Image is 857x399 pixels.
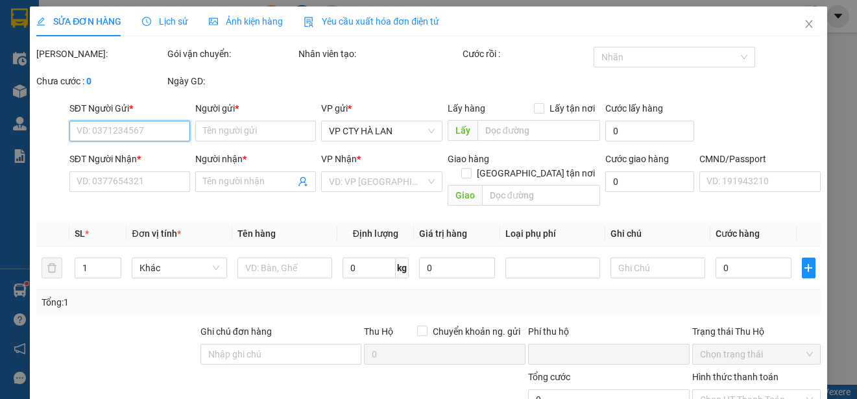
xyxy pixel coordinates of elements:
[75,228,85,239] span: SL
[605,221,710,247] th: Ghi chú
[36,17,45,26] span: edit
[463,47,591,61] div: Cước rồi :
[605,154,669,164] label: Cước giao hàng
[304,17,314,27] img: icon
[139,258,219,278] span: Khác
[298,176,308,187] span: user-add
[804,19,814,29] span: close
[195,152,316,166] div: Người nhận
[700,345,813,364] span: Chọn trạng thái
[692,324,821,339] div: Trạng thái Thu Hộ
[142,16,188,27] span: Lịch sử
[36,16,121,27] span: SỬA ĐƠN HÀNG
[86,76,91,86] b: 0
[69,101,190,115] div: SĐT Người Gửi
[472,166,600,180] span: [GEOGRAPHIC_DATA] tận nơi
[500,221,605,247] th: Loại phụ phí
[69,152,190,166] div: SĐT Người Nhận
[803,263,815,273] span: plus
[528,324,690,344] div: Phí thu hộ
[167,74,296,88] div: Ngày GD:
[448,154,489,164] span: Giao hàng
[610,258,705,278] input: Ghi Chú
[36,47,165,61] div: [PERSON_NAME]:
[200,326,272,337] label: Ghi chú đơn hàng
[209,16,283,27] span: Ảnh kiện hàng
[692,372,779,382] label: Hình thức thanh toán
[605,121,695,141] input: Cước lấy hàng
[605,171,695,192] input: Cước giao hàng
[304,16,439,27] span: Yêu cầu xuất hóa đơn điện tử
[802,258,815,278] button: plus
[448,103,485,114] span: Lấy hàng
[396,258,409,278] span: kg
[364,326,393,337] span: Thu Hộ
[448,120,477,141] span: Lấy
[321,101,442,115] div: VP gửi
[200,344,362,365] input: Ghi chú đơn hàng
[353,228,398,239] span: Định lượng
[477,120,600,141] input: Dọc đường
[298,47,460,61] div: Nhân viên tạo:
[699,152,820,166] div: CMND/Passport
[482,185,600,206] input: Dọc đường
[321,154,357,164] span: VP Nhận
[419,228,467,239] span: Giá trị hàng
[791,6,827,43] button: Close
[237,258,332,278] input: VD: Bàn, Ghế
[237,228,276,239] span: Tên hàng
[528,372,570,382] span: Tổng cước
[428,324,525,339] span: Chuyển khoản ng. gửi
[544,101,600,115] span: Lấy tận nơi
[329,121,434,141] span: VP CTY HÀ LAN
[195,101,316,115] div: Người gửi
[142,17,151,26] span: clock-circle
[42,258,62,278] button: delete
[448,185,482,206] span: Giao
[716,228,760,239] span: Cước hàng
[605,103,663,114] label: Cước lấy hàng
[167,47,296,61] div: Gói vận chuyển:
[42,295,332,309] div: Tổng: 1
[209,17,218,26] span: picture
[132,228,180,239] span: Đơn vị tính
[36,74,165,88] div: Chưa cước :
